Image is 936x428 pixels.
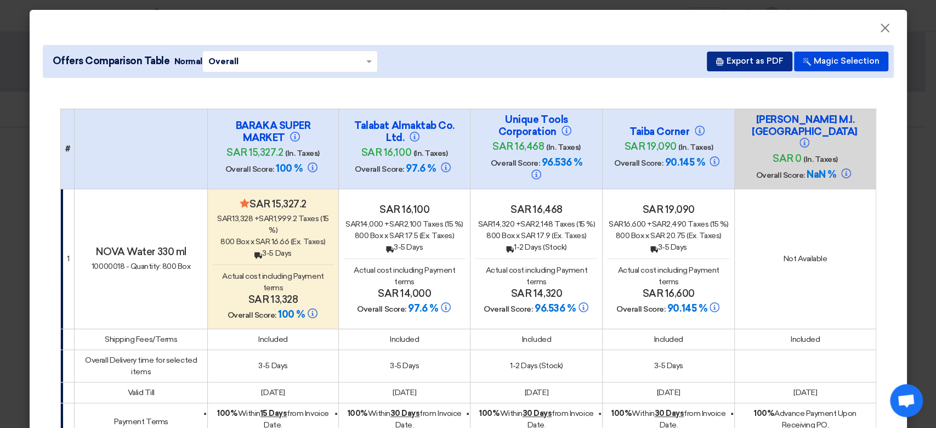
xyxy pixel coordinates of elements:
span: Box x [502,231,520,240]
span: Overall Score: [491,159,540,168]
span: Overall Score: [225,165,274,174]
div: 1-2 Days (Stock) [475,241,598,253]
h4: sar 16,468 [475,204,598,216]
span: 100 % [278,308,305,320]
span: 800 [486,231,501,240]
div: Open chat [890,384,923,417]
span: 800 [355,231,369,240]
span: Box x [370,231,388,240]
div: Included [607,334,730,345]
span: 90.145 % [665,156,705,168]
td: [DATE] [470,382,603,403]
button: Export as PDF [707,52,792,71]
span: Actual cost including Payment terms [354,266,455,286]
div: 14,000 + 2,100 Taxes (15 %) [343,218,466,230]
span: Actual cost including Payment terms [486,266,587,286]
h4: sar 14,000 [343,288,466,300]
span: sar 16,468 [492,140,544,153]
span: Overall Score: [227,311,276,320]
span: NaN % [807,168,836,181]
u: 15 Days [260,409,287,418]
span: 96.536 % [535,302,575,314]
div: 3-5 Days [607,241,730,253]
td: [DATE] [603,382,735,403]
h4: Talabat Almaktab Co. Ltd. [349,120,459,144]
h4: sar 16,100 [343,204,466,216]
td: [DATE] [208,382,338,403]
span: Actual cost including Payment terms [618,266,719,286]
div: 3-5 Days [212,247,333,259]
h4: Unique Tools Corporation [481,114,591,138]
td: 3-5 Days [603,350,735,382]
td: 1 [60,189,75,329]
span: Overall Score: [614,159,663,168]
div: Included [475,334,598,345]
div: Included [739,334,871,345]
span: sar 15,327.2 [226,147,283,159]
h4: Taiba Corner [614,126,723,138]
span: (In. Taxes) [285,149,320,158]
div: 16,600 + 2,490 Taxes (15 %) [607,218,730,230]
span: 10000018 - Quantity: 800 Box [92,262,191,271]
span: sar [652,219,667,229]
span: (Ex. Taxes) [552,231,587,240]
span: (In. Taxes) [678,143,713,152]
td: Overall Delivery time for selected items [75,350,208,382]
th: # [60,109,75,189]
span: (Ex. Taxes) [687,231,722,240]
span: Overall Score: [484,305,532,314]
div: Not Available [739,253,871,264]
span: Actual cost including Payment terms [222,272,324,292]
u: 30 Days [522,409,552,418]
td: 1-2 Days (Stock) [470,350,603,382]
span: (Ex. Taxes) [291,237,326,246]
h4: sar 14,320 [475,288,598,300]
span: Offers Comparison Table [53,54,170,69]
u: 30 Days [654,409,684,418]
strong: 100% [611,409,632,418]
div: Included [343,334,466,345]
span: sar [609,219,623,229]
strong: 100% [479,409,500,418]
span: sar 0 [773,153,802,165]
span: sar [520,219,535,229]
span: Box x [631,231,649,240]
h4: [PERSON_NAME] M.I. [GEOGRAPHIC_DATA] [750,114,860,150]
span: sar 16.66 [256,237,290,246]
strong: 100% [347,409,367,418]
span: sar [478,219,492,229]
span: (In. Taxes) [803,155,838,164]
td: [DATE] [735,382,876,403]
span: (In. Taxes) [413,149,447,158]
span: sar 19,090 [624,140,676,153]
h4: sar 15,327.2 [212,198,333,210]
div: 13,328 + 1,999.2 Taxes (15 %) [212,213,333,236]
span: Overall Score: [756,171,804,180]
span: × [880,20,890,42]
span: sar 20.75 [650,231,685,240]
span: 97.6 % [408,302,438,314]
span: sar [217,214,232,223]
span: Overall Score: [357,305,406,314]
span: 800 [616,231,630,240]
h4: BARAKA SUPER MARKET [218,120,328,144]
span: 97.6 % [406,162,435,174]
strong: 100% [754,409,774,418]
td: [DATE] [338,382,470,403]
td: Valid Till [75,382,208,403]
div: 3-5 Days [343,241,466,253]
span: 90.145 % [667,302,707,314]
td: Shipping Fees/Terms [75,329,208,350]
span: 96.536 % [542,156,582,168]
button: Close [871,18,899,40]
span: sar [389,219,404,229]
span: Box x [236,237,254,246]
button: Magic Selection [794,52,888,71]
span: sar [259,214,274,223]
span: Overall Score: [355,165,404,174]
span: sar [345,219,360,229]
td: 3-5 Days [338,350,470,382]
u: 30 Days [390,409,420,418]
span: Normal [174,55,202,67]
td: 3-5 Days [208,350,338,382]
